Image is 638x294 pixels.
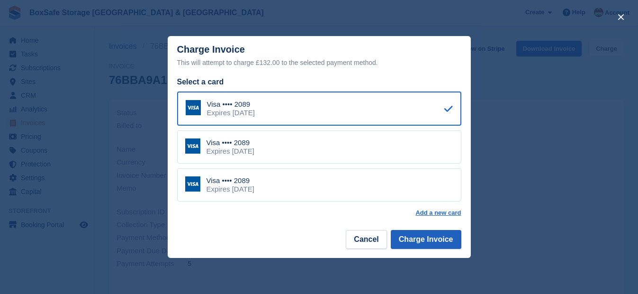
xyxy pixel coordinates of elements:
img: Visa Logo [185,176,200,192]
img: Visa Logo [185,138,200,154]
button: Charge Invoice [391,230,461,249]
div: Expires [DATE] [207,147,254,156]
div: Expires [DATE] [207,185,254,193]
div: Visa •••• 2089 [207,138,254,147]
img: Visa Logo [186,100,201,115]
button: Cancel [346,230,386,249]
div: Visa •••• 2089 [207,176,254,185]
button: close [613,9,629,25]
div: Charge Invoice [177,44,461,68]
a: Add a new card [415,209,461,217]
div: Visa •••• 2089 [207,100,255,109]
div: Expires [DATE] [207,109,255,117]
div: Select a card [177,76,461,88]
div: This will attempt to charge £132.00 to the selected payment method. [177,57,461,68]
